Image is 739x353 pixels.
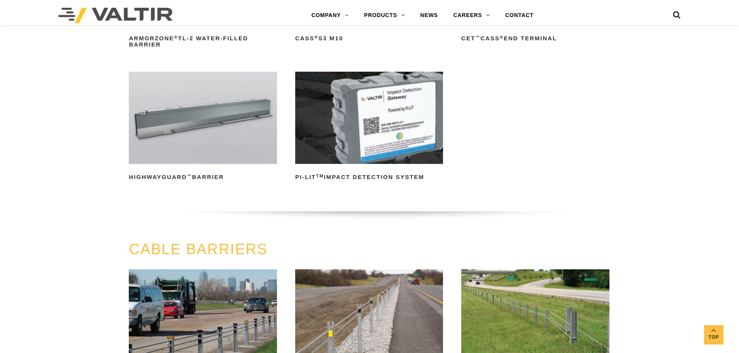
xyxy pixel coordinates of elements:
sup: ™ [475,35,480,40]
a: Top [704,325,723,344]
a: CAREERS [446,8,498,23]
a: COMPANY [304,8,357,23]
sup: ® [500,35,504,40]
a: CABLE BARRIERS [129,241,267,257]
a: HighwayGuard™Barrier [129,72,277,183]
a: PRODUCTS [357,8,413,23]
h2: PI-LIT Impact Detection System [295,171,443,183]
h2: CET CASS End Terminal [461,32,609,45]
h2: CASS S3 M10 [295,32,443,45]
sup: TM [316,174,324,178]
span: Top [704,333,723,342]
sup: ® [315,35,318,40]
a: PI-LITTMImpact Detection System [295,72,443,183]
a: NEWS [412,8,445,23]
sup: ™ [187,174,192,178]
img: Valtir [58,8,173,23]
a: CONTACT [497,8,541,23]
h2: ArmorZone TL-2 Water-Filled Barrier [129,32,277,51]
h2: HighwayGuard Barrier [129,171,277,183]
sup: ® [174,35,178,40]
